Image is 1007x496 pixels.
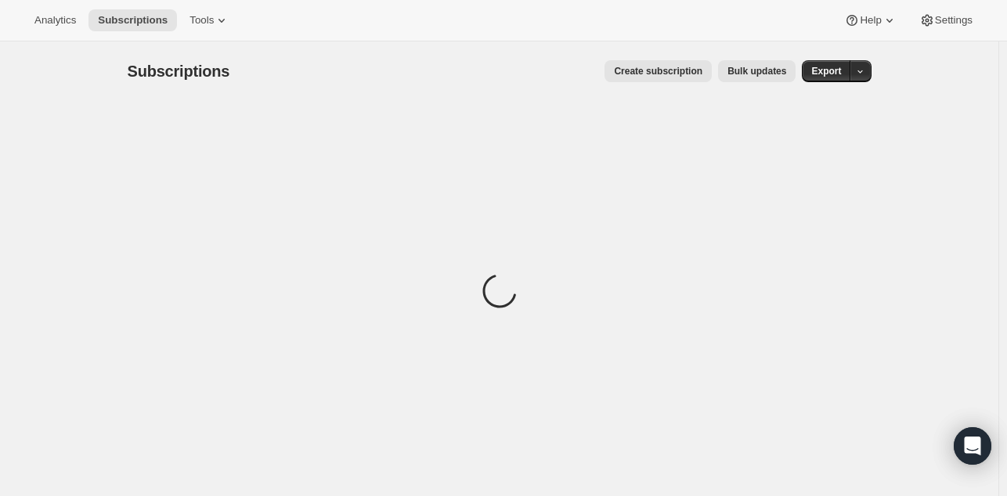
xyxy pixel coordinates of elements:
span: Subscriptions [98,14,168,27]
button: Tools [180,9,239,31]
span: Tools [189,14,214,27]
span: Analytics [34,14,76,27]
span: Help [860,14,881,27]
div: Open Intercom Messenger [954,427,991,465]
span: Export [811,65,841,77]
span: Settings [935,14,973,27]
button: Export [802,60,850,82]
button: Subscriptions [88,9,177,31]
span: Bulk updates [727,65,786,77]
span: Create subscription [614,65,702,77]
button: Analytics [25,9,85,31]
button: Settings [910,9,982,31]
button: Help [835,9,906,31]
span: Subscriptions [128,63,230,80]
button: Bulk updates [718,60,796,82]
button: Create subscription [605,60,712,82]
